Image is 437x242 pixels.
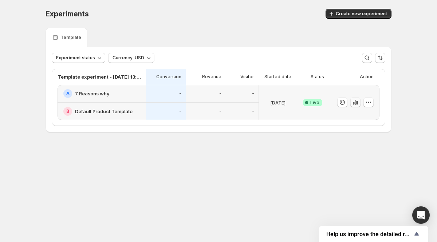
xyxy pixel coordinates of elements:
p: Conversion [156,74,181,80]
p: [DATE] [270,99,286,106]
button: Show survey - Help us improve the detailed report for A/B campaigns [326,230,421,238]
span: Help us improve the detailed report for A/B campaigns [326,231,412,238]
p: - [179,108,181,114]
p: - [219,108,221,114]
h2: A [66,91,70,96]
h2: Default Product Template [75,108,133,115]
p: - [252,108,254,114]
span: Experiments [46,9,89,18]
div: Open Intercom Messenger [412,206,430,224]
p: Started date [264,74,291,80]
span: Experiment status [56,55,95,61]
h2: 7 Reasons why [75,90,110,97]
button: Sort the results [375,53,385,63]
p: - [179,91,181,96]
p: Status [311,74,324,80]
p: - [252,91,254,96]
span: Create new experiment [336,11,387,17]
p: Revenue [202,74,221,80]
h2: B [66,108,69,114]
p: Template experiment - [DATE] 13:05:34 [58,73,141,80]
span: Live [310,100,319,106]
button: Create new experiment [326,9,391,19]
p: Action [360,74,374,80]
button: Currency: USD [108,53,154,63]
p: - [219,91,221,96]
p: Template [60,35,81,40]
span: Currency: USD [113,55,144,61]
p: Visitor [240,74,254,80]
button: Experiment status [52,53,105,63]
